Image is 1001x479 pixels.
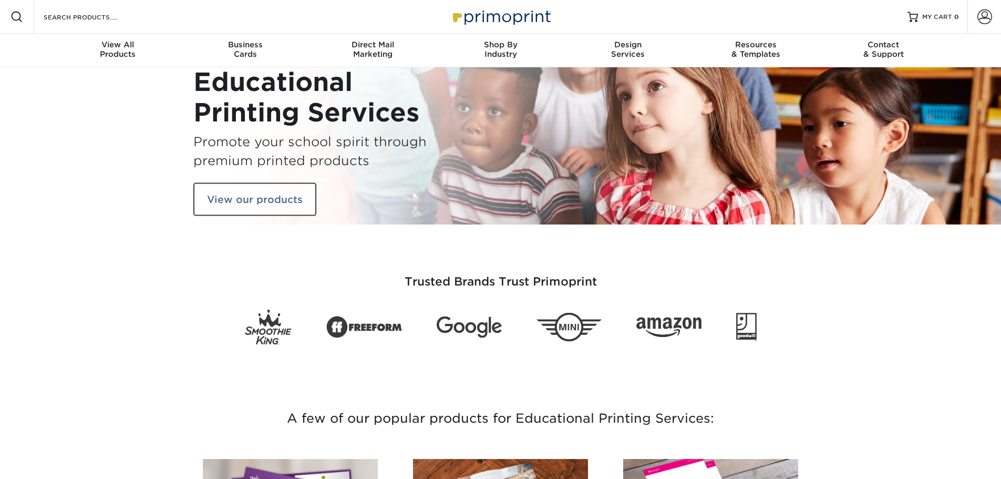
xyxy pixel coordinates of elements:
[564,40,692,49] span: Design
[437,40,564,49] span: Shop By
[736,313,757,341] img: Goodwill
[309,40,437,49] span: Direct Mail
[181,34,309,67] a: BusinessCards
[54,40,182,49] span: View All
[820,34,947,67] a: Contact& Support
[564,34,692,67] a: DesignServices
[820,40,947,49] span: Contact
[564,40,692,59] div: Services
[692,34,820,67] a: Resources& Templates
[636,317,701,337] img: Amazon
[820,40,947,59] div: & Support
[193,132,493,170] h3: Promote your school spirit through premium printed products
[54,40,182,59] div: Products
[181,40,309,49] span: Business
[437,34,564,67] a: Shop ByIndustry
[692,40,820,49] span: Resources
[692,40,820,59] div: & Templates
[309,34,437,67] a: Direct MailMarketing
[54,34,182,67] a: View AllProducts
[193,182,316,216] a: View our products
[193,67,493,128] h1: Educational Printing Services
[536,313,602,342] img: Mini
[448,5,553,28] img: Primoprint
[309,40,437,59] div: Marketing
[326,310,402,344] img: Freeform
[954,13,959,21] span: 0
[193,250,808,301] h3: Trusted Brands Trust Primoprint
[437,317,502,338] img: Google
[181,40,309,59] div: Cards
[193,382,808,455] h3: A few of our popular products for Educational Printing Services:
[922,13,952,22] span: MY CART
[43,11,145,23] input: SEARCH PRODUCTS.....
[245,310,292,345] img: Smoothie King
[437,40,564,59] div: Industry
